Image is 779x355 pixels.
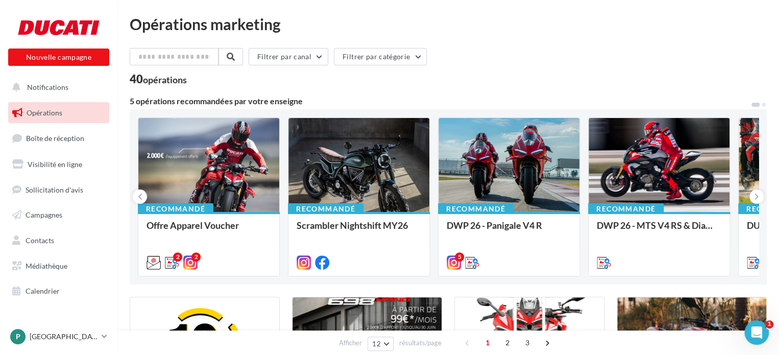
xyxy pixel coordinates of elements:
[372,340,381,348] span: 12
[249,48,328,65] button: Filtrer par canal
[6,127,111,149] a: Boîte de réception
[130,74,187,85] div: 40
[6,255,111,277] a: Médiathèque
[288,203,363,215] div: Recommandé
[26,236,54,245] span: Contacts
[499,335,516,351] span: 2
[519,335,535,351] span: 3
[27,108,62,117] span: Opérations
[399,338,442,348] span: résultats/page
[6,102,111,124] a: Opérations
[455,252,464,262] div: 5
[28,160,82,169] span: Visibilité en ligne
[147,220,271,241] div: Offre Apparel Voucher
[6,204,111,226] a: Campagnes
[6,280,111,302] a: Calendrier
[26,134,84,143] span: Boîte de réception
[6,230,111,251] a: Contacts
[16,332,20,342] span: P
[479,335,496,351] span: 1
[8,327,109,346] a: P [GEOGRAPHIC_DATA]
[138,203,213,215] div: Recommandé
[6,179,111,201] a: Sollicitation d'avis
[339,338,362,348] span: Afficher
[27,83,68,91] span: Notifications
[297,220,421,241] div: Scrambler Nightshift MY26
[597,220,721,241] div: DWP 26 - MTS V4 RS & Diavel V4 RS
[744,320,769,345] iframe: Intercom live chat
[26,210,62,219] span: Campagnes
[191,252,201,262] div: 2
[6,77,107,98] button: Notifications
[368,337,394,351] button: 12
[130,16,767,32] div: Opérations marketing
[30,332,98,342] p: [GEOGRAPHIC_DATA]
[26,287,60,295] span: Calendrier
[438,203,514,215] div: Recommandé
[26,262,67,270] span: Médiathèque
[765,320,773,328] span: 1
[334,48,427,65] button: Filtrer par catégorie
[8,49,109,66] button: Nouvelle campagne
[6,154,111,175] a: Visibilité en ligne
[130,97,750,105] div: 5 opérations recommandées par votre enseigne
[26,185,83,194] span: Sollicitation d'avis
[447,220,571,241] div: DWP 26 - Panigale V4 R
[173,252,182,262] div: 2
[588,203,664,215] div: Recommandé
[143,75,187,84] div: opérations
